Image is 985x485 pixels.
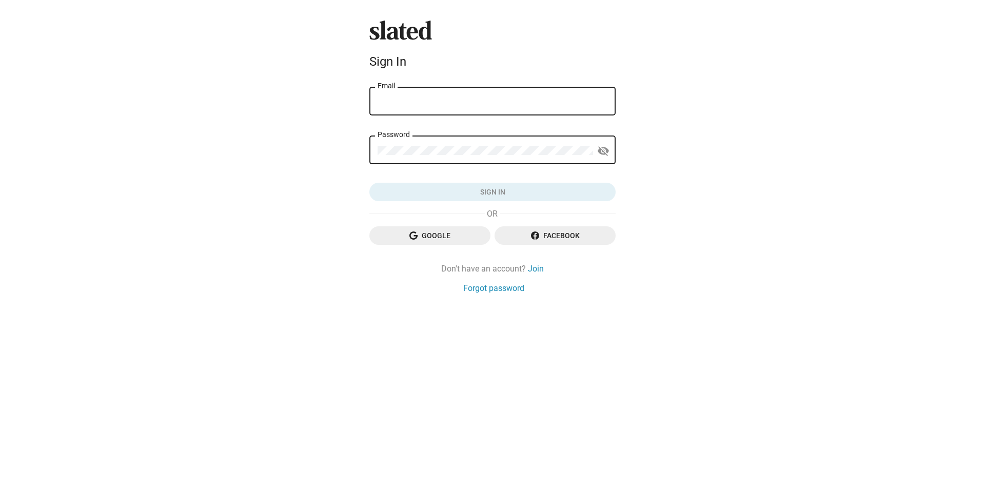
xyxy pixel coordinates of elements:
[378,226,482,245] span: Google
[593,141,614,161] button: Show password
[369,21,616,73] sl-branding: Sign In
[369,226,490,245] button: Google
[597,143,609,159] mat-icon: visibility_off
[528,263,544,274] a: Join
[369,54,616,69] div: Sign In
[463,283,524,294] a: Forgot password
[503,226,607,245] span: Facebook
[495,226,616,245] button: Facebook
[369,263,616,274] div: Don't have an account?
